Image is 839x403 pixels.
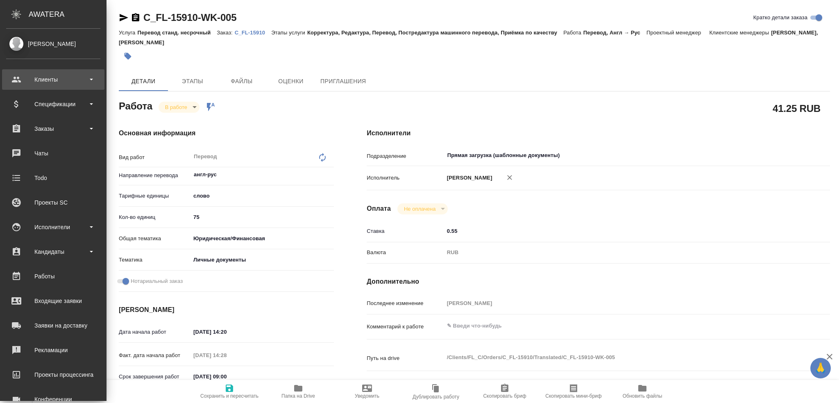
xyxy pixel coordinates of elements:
[119,47,137,65] button: Добавить тэг
[623,393,662,399] span: Обновить файлы
[814,360,828,377] span: 🙏
[190,371,262,383] input: ✎ Введи что-нибудь
[281,393,315,399] span: Папка на Drive
[329,174,331,175] button: Open
[119,305,334,315] h4: [PERSON_NAME]
[264,380,333,403] button: Папка на Drive
[367,128,830,138] h4: Исполнители
[444,225,791,237] input: ✎ Введи что-нибудь
[190,253,334,267] div: Личные документы
[367,204,391,214] h4: Оплата
[563,30,583,36] p: Работа
[333,380,401,403] button: Уведомить
[190,349,262,361] input: Пустое поле
[235,30,271,36] p: C_FL-15910
[6,98,100,110] div: Спецификации
[539,380,608,403] button: Скопировать мини-бриф
[444,246,791,260] div: RUB
[6,73,100,86] div: Клиенты
[367,299,444,307] p: Последнее изменение
[810,358,831,378] button: 🙏
[190,326,262,338] input: ✎ Введи что-нибудь
[271,76,311,87] span: Оценки
[119,171,190,180] p: Направление перевода
[501,168,519,187] button: Удалить исполнителя
[217,30,234,36] p: Заказ:
[6,39,100,48] div: [PERSON_NAME]
[131,13,141,23] button: Скопировать ссылку
[6,196,100,209] div: Проекты SC
[444,351,791,364] textarea: /Clients/FL_C/Orders/C_FL-15910/Translated/C_FL-15910-WK-005
[6,319,100,332] div: Заявки на доставку
[2,291,104,311] a: Входящие заявки
[119,351,190,360] p: Факт. дата начала работ
[2,266,104,287] a: Работы
[222,76,261,87] span: Файлы
[413,394,459,400] span: Дублировать работу
[119,153,190,162] p: Вид работ
[119,192,190,200] p: Тарифные единицы
[143,12,236,23] a: C_FL-15910-WK-005
[583,30,646,36] p: Перевод, Англ → Рус
[367,354,444,362] p: Путь на drive
[131,277,183,285] span: Нотариальный заказ
[190,189,334,203] div: слово
[119,235,190,243] p: Общая тематика
[367,227,444,235] p: Ставка
[2,168,104,188] a: Todo
[367,277,830,287] h4: Дополнительно
[6,147,100,159] div: Чаты
[401,205,438,212] button: Не оплачена
[195,380,264,403] button: Сохранить и пересчитать
[608,380,677,403] button: Обновить файлы
[29,6,107,23] div: AWATERA
[190,232,334,246] div: Юридическая/Финансовая
[753,14,807,22] span: Кратко детали заказа
[200,393,259,399] span: Сохранить и пересчитать
[6,246,100,258] div: Кандидаты
[173,76,212,87] span: Этапы
[6,369,100,381] div: Проекты процессинга
[163,104,190,111] button: В работе
[397,203,448,214] div: В работе
[401,380,470,403] button: Дублировать работу
[2,143,104,164] a: Чаты
[159,102,200,113] div: В работе
[709,30,771,36] p: Клиентские менеджеры
[6,344,100,356] div: Рекламации
[367,152,444,160] p: Подразделение
[2,315,104,336] a: Заявки на доставку
[787,155,789,156] button: Open
[6,123,100,135] div: Заказы
[320,76,366,87] span: Приглашения
[124,76,163,87] span: Детали
[470,380,539,403] button: Скопировать бриф
[119,213,190,221] p: Кол-во единиц
[6,270,100,282] div: Работы
[444,174,492,182] p: [PERSON_NAME]
[137,30,217,36] p: Перевод станд. несрочный
[119,328,190,336] p: Дата начала работ
[119,13,129,23] button: Скопировать ссылку для ЯМессенджера
[367,323,444,331] p: Комментарий к работе
[6,172,100,184] div: Todo
[444,297,791,309] input: Пустое поле
[235,29,271,36] a: C_FL-15910
[2,364,104,385] a: Проекты процессинга
[119,256,190,264] p: Тематика
[2,192,104,213] a: Проекты SC
[483,393,526,399] span: Скопировать бриф
[119,128,334,138] h4: Основная информация
[545,393,601,399] span: Скопировать мини-бриф
[307,30,563,36] p: Корректура, Редактура, Перевод, Постредактура машинного перевода, Приёмка по качеству
[271,30,307,36] p: Этапы услуги
[119,30,137,36] p: Услуга
[6,221,100,233] div: Исполнители
[646,30,703,36] p: Проектный менеджер
[367,248,444,257] p: Валюта
[355,393,379,399] span: Уведомить
[6,295,100,307] div: Входящие заявки
[367,174,444,182] p: Исполнитель
[2,340,104,360] a: Рекламации
[119,98,152,113] h2: Работа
